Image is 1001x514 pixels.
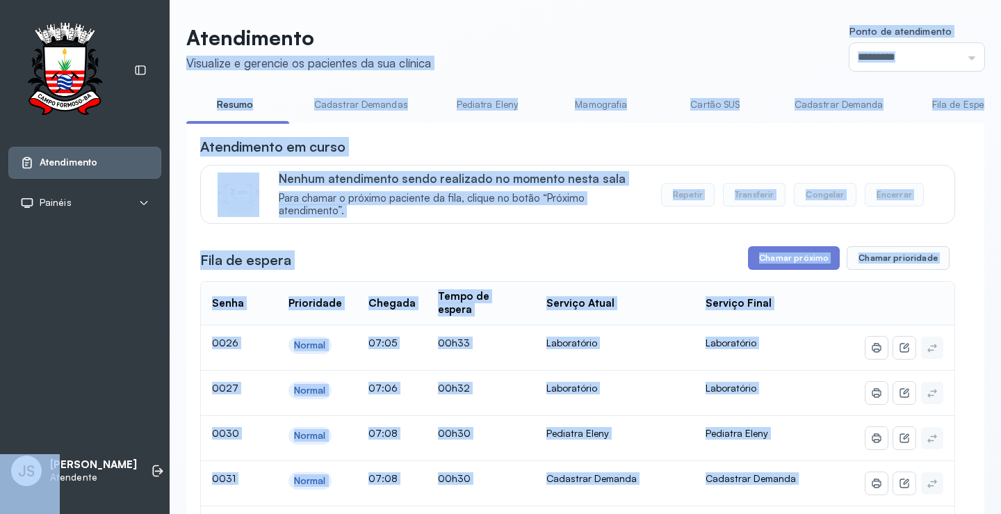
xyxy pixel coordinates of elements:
div: Normal [294,339,326,351]
span: Painéis [40,197,72,209]
a: Resumo [186,93,284,116]
span: Para chamar o próximo paciente da fila, clique no botão “Próximo atendimento”. [279,192,646,218]
span: 0026 [212,337,238,348]
button: Transferir [723,183,786,207]
div: Normal [294,430,326,442]
span: Laboratório [706,382,756,394]
span: 07:05 [368,337,397,348]
a: Cadastrar Demandas [300,93,422,116]
img: Imagem de CalloutCard [218,172,259,214]
div: Normal [294,475,326,487]
span: Ponto de atendimento [849,25,952,37]
button: Chamar próximo [748,246,840,270]
a: Mamografia [553,93,650,116]
img: Logotipo do estabelecimento [15,22,115,119]
span: Laboratório [706,337,756,348]
p: Atendimento [186,25,431,50]
button: Repetir [661,183,715,207]
div: Serviço Atual [546,297,615,310]
button: Congelar [794,183,856,207]
span: 0027 [212,382,238,394]
div: Prioridade [288,297,342,310]
span: 07:08 [368,427,398,439]
button: Encerrar [865,183,924,207]
div: Chegada [368,297,416,310]
span: Pediatra Eleny [706,427,768,439]
a: Cartão SUS [667,93,764,116]
button: Chamar prioridade [847,246,950,270]
div: Senha [212,297,244,310]
div: Tempo de espera [438,290,524,316]
span: 0030 [212,427,239,439]
span: 00h32 [438,382,470,394]
a: Pediatra Eleny [439,93,536,116]
span: 00h33 [438,337,470,348]
span: 00h30 [438,472,471,484]
p: Nenhum atendimento sendo realizado no momento nesta sala [279,171,646,186]
div: Laboratório [546,382,683,394]
div: Serviço Final [706,297,772,310]
h3: Fila de espera [200,250,291,270]
span: Cadastrar Demanda [706,472,796,484]
h3: Atendimento em curso [200,137,345,156]
span: Atendimento [40,156,97,168]
span: 0031 [212,472,236,484]
div: Visualize e gerencie os pacientes da sua clínica [186,56,431,70]
div: Laboratório [546,337,683,349]
span: 00h30 [438,427,471,439]
span: 07:08 [368,472,398,484]
div: Pediatra Eleny [546,427,683,440]
div: Normal [294,385,326,396]
a: Cadastrar Demanda [781,93,897,116]
div: Cadastrar Demanda [546,472,683,485]
span: 07:06 [368,382,398,394]
p: [PERSON_NAME] [50,458,137,472]
a: Atendimento [20,156,149,170]
p: Atendente [50,472,137,483]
